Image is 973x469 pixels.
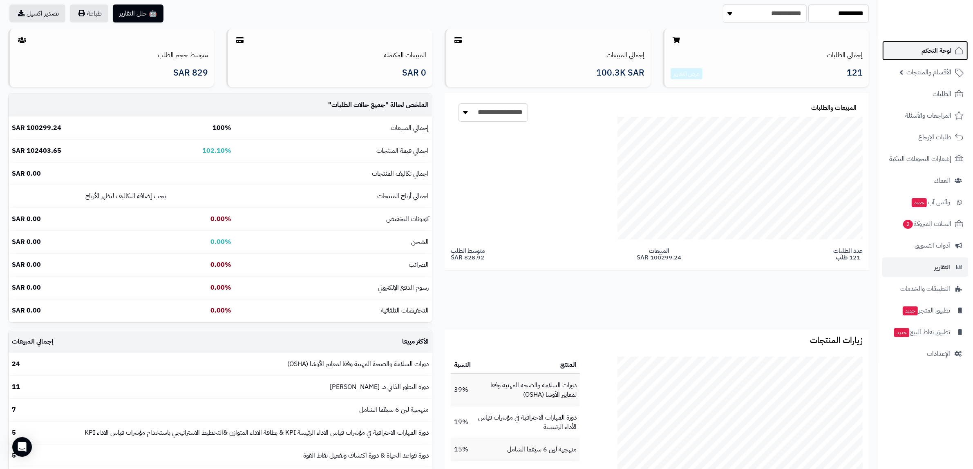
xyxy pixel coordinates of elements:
th: النسبة [451,357,474,374]
b: 0.00 SAR [12,306,41,315]
b: 0.00 SAR [12,237,41,247]
button: 🤖 حلل التقارير [113,4,163,22]
b: 100299.24 SAR [12,123,61,133]
a: متوسط حجم الطلب [158,50,208,60]
span: 2 [903,220,913,229]
a: أدوات التسويق [882,236,968,255]
span: تطبيق المتجر [902,305,950,316]
b: 0.00% [210,214,231,224]
span: عدد الطلبات 121 طلب [833,248,863,261]
span: أدوات التسويق [915,240,950,251]
b: 102403.65 SAR [12,146,61,156]
a: المراجعات والأسئلة [882,106,968,125]
span: جديد [912,198,927,207]
td: اجمالي قيمة المنتجات [235,140,432,162]
span: 100.3K SAR [596,68,644,78]
b: 0.00 SAR [12,169,41,179]
span: التقارير [934,261,950,273]
td: دورة قواعد الحياة & دورة اكتشاف وتفعيل نقاط القوة [60,444,432,467]
b: 0.00% [210,237,231,247]
td: منهجية لين 6 سيقما الشامل [474,438,580,461]
td: دورة المهارات الاحترافية في مؤشرات قياس الاداء الرئيسة KPI & بطاقة الاداء المتوازن &التخطيط الاست... [60,422,432,444]
td: دورات السلامة والصحة المهنية وفقا لمعايير الأوشا (OSHA) [474,374,580,406]
div: Open Intercom Messenger [12,437,32,457]
b: 0.00 SAR [12,214,41,224]
a: الطلبات [882,84,968,104]
td: الأكثر مبيعا [60,331,432,353]
a: إجمالي الطلبات [827,50,863,60]
td: التخفيضات التلقائية [235,299,432,322]
span: 121 [847,68,863,80]
span: العملاء [934,175,950,186]
span: السلات المتروكة [902,218,951,230]
td: 39% [451,374,474,406]
span: متوسط الطلب 828.92 SAR [451,248,485,261]
span: المراجعات والأسئلة [905,110,951,121]
b: 24 [12,359,20,369]
td: الملخص لحالة " " [235,94,432,116]
a: السلات المتروكة2 [882,214,968,234]
b: 5 [12,451,16,460]
td: رسوم الدفع الإلكتروني [235,277,432,299]
td: إجمالي المبيعات [235,117,432,139]
span: جديد [894,328,909,337]
span: إشعارات التحويلات البنكية [889,153,951,165]
button: طباعة [70,4,108,22]
b: 5 [12,428,16,438]
h3: المبيعات والطلبات [811,105,857,112]
span: طلبات الإرجاع [918,132,951,143]
a: الإعدادات [882,344,968,364]
a: المبيعات المكتملة [384,50,426,60]
h3: زيارات المنتجات [451,336,863,345]
a: طلبات الإرجاع [882,127,968,147]
b: 11 [12,382,20,392]
span: 829 SAR [173,68,208,78]
span: 0 SAR [402,68,426,78]
b: 0.00 SAR [12,283,41,293]
a: إشعارات التحويلات البنكية [882,149,968,169]
td: إجمالي المبيعات [9,331,60,353]
a: لوحة التحكم [882,41,968,60]
b: 0.00% [210,306,231,315]
td: اجمالي تكاليف المنتجات [235,163,432,185]
span: لوحة التحكم [922,45,951,56]
small: يجب إضافة التكاليف لتظهر الأرباح [85,191,166,201]
a: التطبيقات والخدمات [882,279,968,299]
b: 100% [212,123,231,133]
span: الطلبات [933,88,951,100]
span: تطبيق نقاط البيع [893,326,950,338]
span: التطبيقات والخدمات [900,283,950,295]
span: الأقسام والمنتجات [906,67,951,78]
a: تطبيق المتجرجديد [882,301,968,320]
td: اجمالي أرباح المنتجات [235,185,432,208]
span: جميع حالات الطلبات [331,100,385,110]
a: العملاء [882,171,968,190]
span: الإعدادات [927,348,950,360]
th: المنتج [474,357,580,374]
td: دورة التطور الذاتي د. [PERSON_NAME] [60,376,432,398]
span: وآتس آب [911,197,950,208]
td: دورة المهارات الاحترافية في مؤشرات قياس الأداء الرئيسية [474,406,580,438]
b: 102.10% [202,146,231,156]
td: دورات السلامة والصحة المهنية وفقا لمعايير الأوشا (OSHA) [60,353,432,375]
td: كوبونات التخفيض [235,208,432,230]
b: 0.00% [210,283,231,293]
b: 0.00% [210,260,231,270]
a: التقارير [882,257,968,277]
a: إجمالي المبيعات [606,50,644,60]
span: جديد [903,306,918,315]
span: المبيعات 100299.24 SAR [637,248,681,261]
b: 0.00 SAR [12,260,41,270]
td: 15% [451,438,474,461]
td: الشحن [235,231,432,253]
td: منهجية لين 6 سيقما الشامل [60,399,432,421]
a: عرض التقارير [673,69,700,78]
td: 19% [451,406,474,438]
a: وآتس آبجديد [882,192,968,212]
td: الضرائب [235,254,432,276]
a: تطبيق نقاط البيعجديد [882,322,968,342]
a: تصدير اكسيل [9,4,65,22]
b: 7 [12,405,16,415]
